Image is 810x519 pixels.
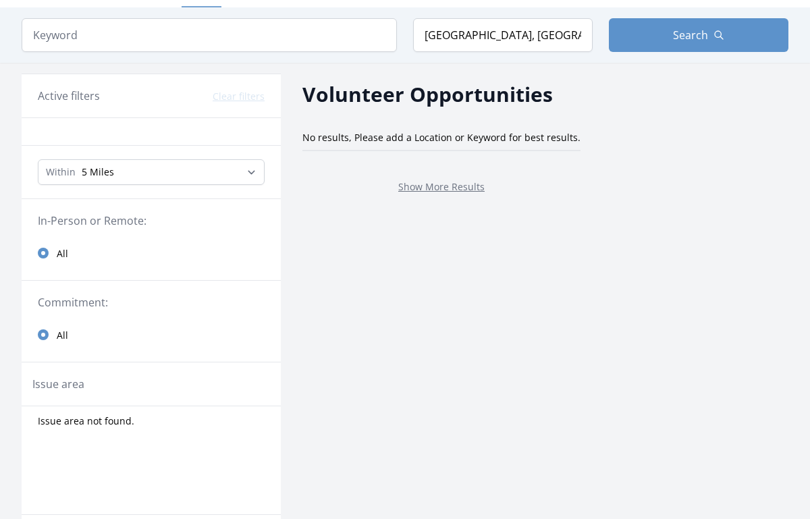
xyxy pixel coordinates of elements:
span: All [57,329,68,342]
legend: Commitment: [38,294,265,310]
a: Show More Results [398,180,485,193]
select: Search Radius [38,159,265,185]
input: Keyword [22,18,397,52]
button: Clear filters [213,90,265,103]
span: No results, Please add a Location or Keyword for best results. [302,131,580,144]
legend: Issue area [32,376,84,392]
h3: Active filters [38,88,100,104]
span: All [57,247,68,261]
h2: Volunteer Opportunities [302,79,553,109]
a: All [22,321,281,348]
input: Location [413,18,593,52]
legend: In-Person or Remote: [38,213,265,229]
a: All [22,240,281,267]
button: Search [609,18,788,52]
span: Issue area not found. [38,414,134,428]
span: Search [673,27,708,43]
